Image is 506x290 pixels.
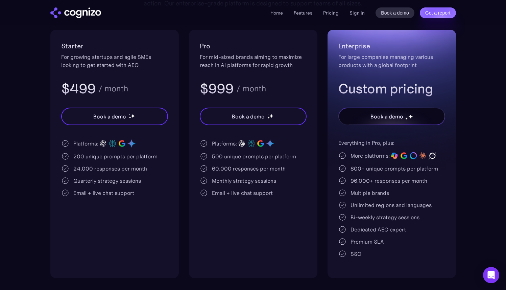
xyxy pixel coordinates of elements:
[73,139,98,148] div: Platforms:
[61,41,168,51] h2: Starter
[200,108,307,125] a: Book a demostarstarstar
[73,189,134,197] div: Email + live chat support
[351,213,419,221] div: Bi-weekly strategy sessions
[61,108,168,125] a: Book a demostarstarstar
[351,201,432,209] div: Unlimited regions and languages
[73,177,141,185] div: Quarterly strategy sessions
[408,114,413,119] img: star
[200,41,307,51] h2: Pro
[232,112,264,120] div: Book a demo
[351,238,384,246] div: Premium SLA
[267,116,270,119] img: star
[351,152,390,160] div: More platforms:
[73,152,158,160] div: 200 unique prompts per platform
[376,7,414,18] a: Book a demo
[61,53,168,69] div: For growing startups and agile SMEs looking to get started with AEO
[236,85,266,93] div: / month
[212,189,273,197] div: Email + live chat support
[483,267,499,283] div: Open Intercom Messenger
[405,117,408,120] img: star
[351,164,438,173] div: 800+ unique prompts per platform
[294,10,312,16] a: Features
[267,114,268,115] img: star
[212,139,237,148] div: Platforms:
[50,7,101,18] a: home
[212,177,276,185] div: Monthly strategy sessions
[338,41,445,51] h2: Enterprise
[351,189,389,197] div: Multiple brands
[61,80,96,97] h3: $499
[73,164,147,173] div: 24,000 responses per month
[351,177,427,185] div: 96,000+ responses per month
[200,53,307,69] div: For mid-sized brands aiming to maximize reach in AI platforms for rapid growth
[420,7,456,18] a: Get a report
[50,7,101,18] img: cognizo logo
[129,114,130,115] img: star
[270,10,283,16] a: Home
[338,108,445,125] a: Book a demostarstarstar
[200,80,234,97] h3: $999
[323,10,339,16] a: Pricing
[338,80,445,97] h3: Custom pricing
[370,112,403,120] div: Book a demo
[351,250,361,258] div: SSO
[269,114,273,118] img: star
[130,114,135,118] img: star
[405,113,406,114] img: star
[350,9,365,17] a: Sign in
[351,225,406,233] div: Dedicated AEO expert
[212,152,296,160] div: 500 unique prompts per platform
[212,164,286,173] div: 60,000 responses per month
[338,139,445,147] div: Everything in Pro, plus:
[129,116,131,119] img: star
[338,53,445,69] div: For large companies managing various products with a global footprint
[93,112,126,120] div: Book a demo
[98,85,128,93] div: / month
